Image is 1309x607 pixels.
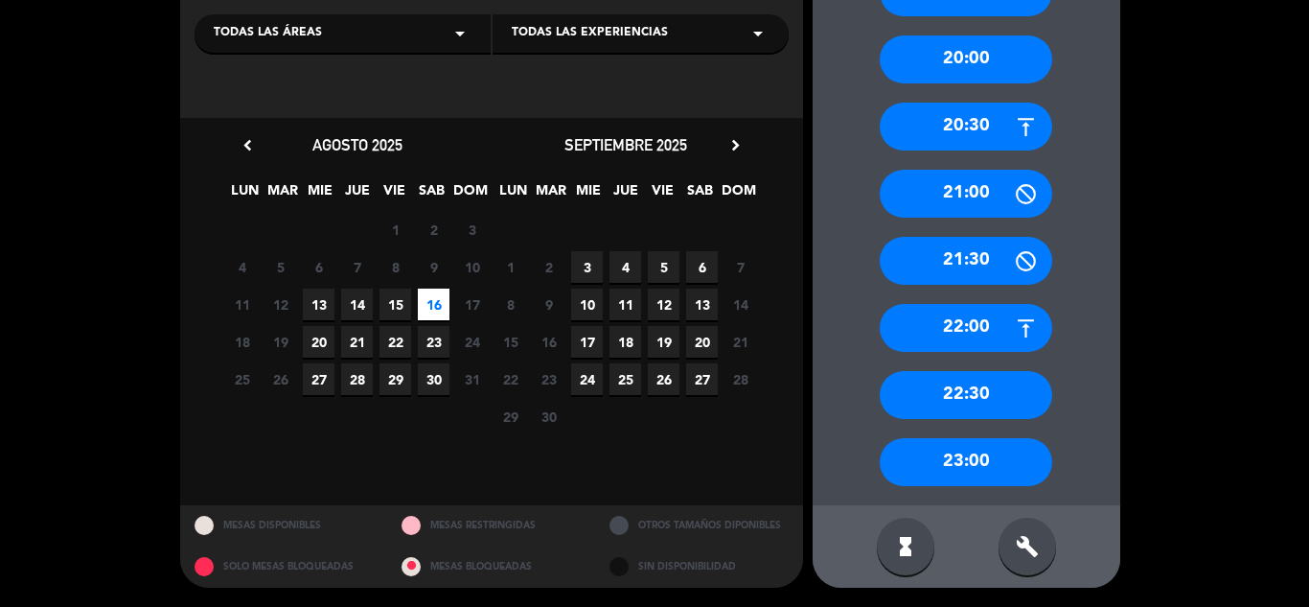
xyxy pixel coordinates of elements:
span: 4 [609,251,641,283]
span: 21 [724,326,756,358]
i: chevron_left [238,135,258,155]
span: 14 [724,289,756,320]
span: SAB [684,179,716,211]
span: 22 [379,326,411,358]
i: arrow_drop_down [746,22,769,45]
span: VIE [647,179,678,211]
span: 29 [379,363,411,395]
span: 11 [226,289,258,320]
span: 25 [226,363,258,395]
span: 17 [456,289,488,320]
div: 20:00 [880,35,1052,83]
span: 2 [533,251,564,283]
span: 19 [648,326,679,358]
span: septiembre 2025 [564,135,687,154]
span: 25 [609,363,641,395]
span: 2 [418,214,449,245]
span: 23 [418,326,449,358]
span: 6 [686,251,718,283]
span: 12 [648,289,679,320]
span: MIE [304,179,335,211]
div: MESAS BLOQUEADAS [387,547,595,588]
span: VIE [379,179,410,211]
div: 22:30 [880,371,1052,419]
span: JUE [609,179,641,211]
div: SIN DISPONIBILIDAD [595,547,803,588]
span: 20 [303,326,334,358]
span: 4 [226,251,258,283]
span: 13 [303,289,334,320]
i: chevron_right [725,135,746,155]
span: 28 [341,363,373,395]
div: 23:00 [880,438,1052,486]
span: 21 [341,326,373,358]
span: 1 [494,251,526,283]
div: MESAS DISPONIBLES [180,505,388,547]
span: 9 [418,251,449,283]
span: MAR [266,179,298,211]
span: 24 [456,326,488,358]
span: 3 [456,214,488,245]
span: 13 [686,289,718,320]
span: 31 [456,363,488,395]
div: SOLO MESAS BLOQUEADAS [180,547,388,588]
div: 22:00 [880,304,1052,352]
span: 22 [494,363,526,395]
span: 27 [303,363,334,395]
span: 8 [379,251,411,283]
span: agosto 2025 [312,135,402,154]
span: 10 [571,289,603,320]
span: 10 [456,251,488,283]
span: 15 [494,326,526,358]
span: MAR [535,179,566,211]
span: 30 [418,363,449,395]
div: 21:30 [880,237,1052,285]
i: arrow_drop_down [448,22,471,45]
span: SAB [416,179,448,211]
span: 28 [724,363,756,395]
span: 14 [341,289,373,320]
span: 30 [533,401,564,432]
span: 3 [571,251,603,283]
div: OTROS TAMAÑOS DIPONIBLES [595,505,803,547]
span: 18 [226,326,258,358]
span: 1 [379,214,411,245]
span: 16 [533,326,564,358]
span: 5 [648,251,679,283]
span: 26 [648,363,679,395]
i: build [1016,535,1039,558]
span: 17 [571,326,603,358]
span: 9 [533,289,564,320]
span: 29 [494,401,526,432]
span: DOM [453,179,485,211]
span: 7 [724,251,756,283]
span: Todas las experiencias [512,24,668,43]
span: LUN [229,179,261,211]
span: 8 [494,289,526,320]
span: 12 [264,289,296,320]
span: Todas las áreas [214,24,322,43]
div: 20:30 [880,103,1052,151]
span: 16 [418,289,449,320]
div: MESAS RESTRINGIDAS [387,505,595,547]
span: 7 [341,251,373,283]
span: 23 [533,363,564,395]
span: 5 [264,251,296,283]
span: 20 [686,326,718,358]
span: 19 [264,326,296,358]
span: JUE [341,179,373,211]
span: 6 [303,251,334,283]
span: 15 [379,289,411,320]
span: MIE [572,179,604,211]
span: 18 [609,326,641,358]
span: 11 [609,289,641,320]
span: LUN [497,179,529,211]
span: 27 [686,363,718,395]
div: 21:00 [880,170,1052,218]
span: 26 [264,363,296,395]
span: DOM [722,179,753,211]
span: 24 [571,363,603,395]
i: hourglass_full [894,535,917,558]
